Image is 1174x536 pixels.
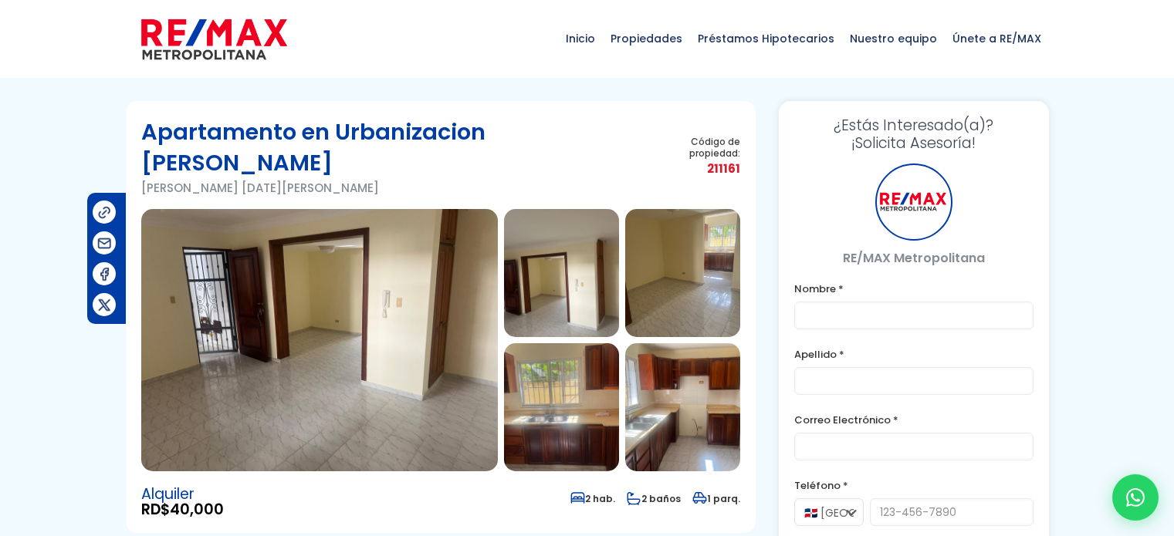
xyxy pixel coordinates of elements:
[141,178,645,197] p: [PERSON_NAME] [DATE][PERSON_NAME]
[692,492,740,505] span: 1 parq.
[141,16,287,62] img: remax-metropolitana-logo
[141,116,645,178] h1: Apartamento en Urbanizacion [PERSON_NAME]
[794,476,1034,495] label: Teléfono *
[141,487,224,502] span: Alquiler
[794,345,1034,364] label: Apellido *
[141,502,224,517] span: RD$
[570,492,615,505] span: 2 hab.
[504,343,619,471] img: Apartamento en Urbanizacion Fernández
[945,15,1049,62] span: Únete a RE/MAX
[96,297,113,313] img: Compartir
[603,15,690,62] span: Propiedades
[504,209,619,337] img: Apartamento en Urbanizacion Fernández
[870,498,1034,526] input: 123-456-7890
[794,279,1034,298] label: Nombre *
[96,204,113,221] img: Compartir
[794,248,1034,268] p: RE/MAX Metropolitana
[645,159,740,178] span: 211161
[96,235,113,251] img: Compartir
[794,410,1034,430] label: Correo Electrónico *
[794,116,1034,152] h3: ¡Solicita Asesoría!
[170,499,224,520] span: 40,000
[625,343,740,471] img: Apartamento en Urbanizacion Fernández
[141,209,498,471] img: Apartamento en Urbanizacion Fernández
[627,492,681,505] span: 2 baños
[625,209,740,337] img: Apartamento en Urbanizacion Fernández
[96,266,113,282] img: Compartir
[875,163,952,241] div: RE/MAX Metropolitana
[558,15,603,62] span: Inicio
[690,15,842,62] span: Préstamos Hipotecarios
[794,116,1034,134] span: ¿Estás Interesado(a)?
[645,136,740,159] span: Código de propiedad:
[842,15,945,62] span: Nuestro equipo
